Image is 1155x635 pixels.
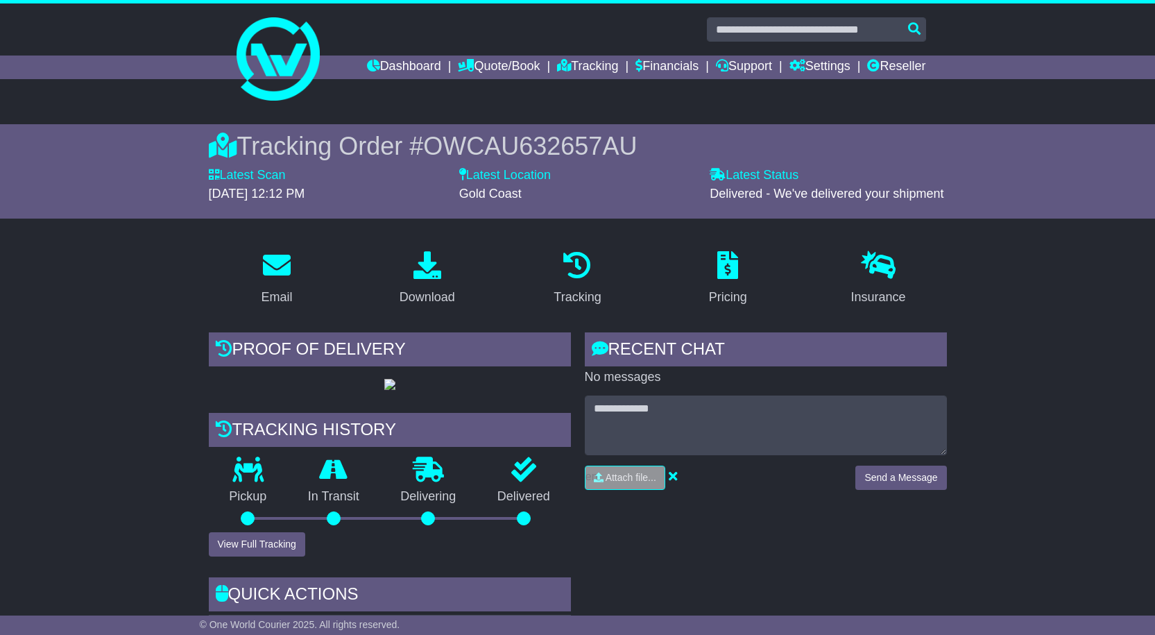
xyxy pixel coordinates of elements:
[459,168,551,183] label: Latest Location
[252,246,301,312] a: Email
[842,246,915,312] a: Insurance
[261,288,292,307] div: Email
[458,56,540,79] a: Quote/Book
[209,332,571,370] div: Proof of Delivery
[423,132,637,160] span: OWCAU632657AU
[209,489,288,505] p: Pickup
[709,288,747,307] div: Pricing
[209,413,571,450] div: Tracking history
[700,246,756,312] a: Pricing
[635,56,699,79] a: Financials
[851,288,906,307] div: Insurance
[585,332,947,370] div: RECENT CHAT
[209,131,947,161] div: Tracking Order #
[710,168,798,183] label: Latest Status
[380,489,477,505] p: Delivering
[789,56,850,79] a: Settings
[287,489,380,505] p: In Transit
[710,187,943,201] span: Delivered - We've delivered your shipment
[400,288,455,307] div: Download
[384,379,395,390] img: GetPodImage
[585,370,947,385] p: No messages
[200,619,400,630] span: © One World Courier 2025. All rights reserved.
[391,246,464,312] a: Download
[557,56,618,79] a: Tracking
[209,168,286,183] label: Latest Scan
[209,187,305,201] span: [DATE] 12:12 PM
[716,56,772,79] a: Support
[867,56,925,79] a: Reseller
[367,56,441,79] a: Dashboard
[554,288,601,307] div: Tracking
[459,187,522,201] span: Gold Coast
[209,532,305,557] button: View Full Tracking
[855,466,946,490] button: Send a Message
[209,577,571,615] div: Quick Actions
[545,246,610,312] a: Tracking
[477,489,571,505] p: Delivered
